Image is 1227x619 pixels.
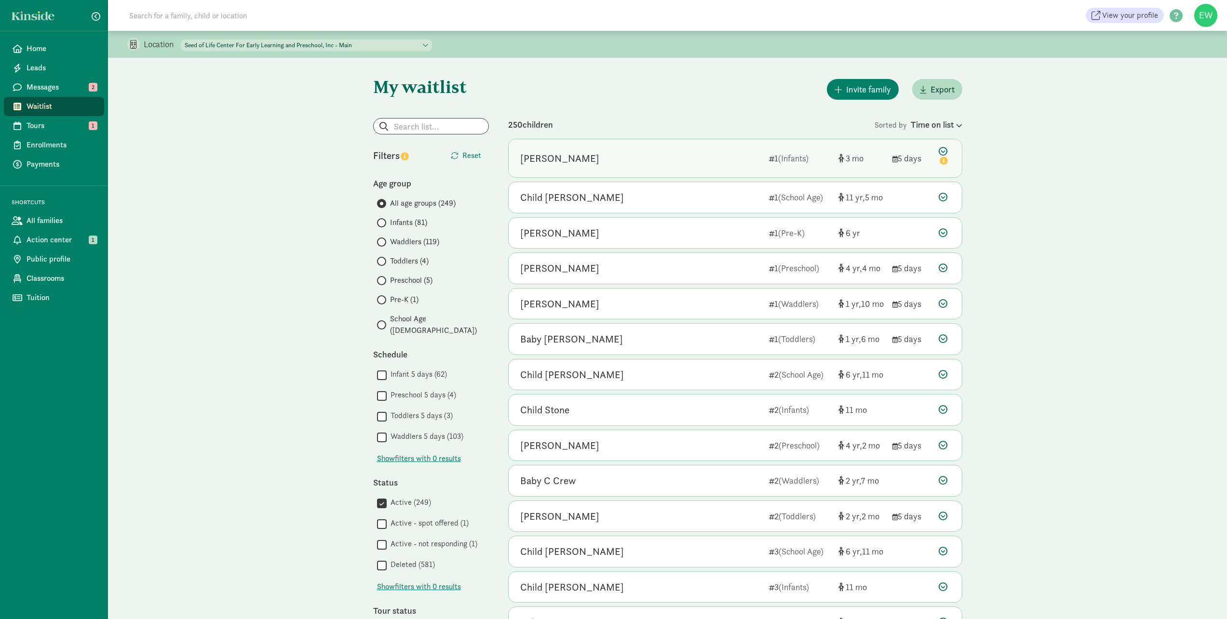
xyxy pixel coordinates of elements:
span: Leads [27,62,96,74]
div: [object Object] [838,297,885,310]
span: 11 [862,369,883,380]
div: [object Object] [838,580,885,593]
label: Active - spot offered (1) [387,517,469,529]
span: 4 [846,263,862,274]
div: [object Object] [838,545,885,558]
div: 5 days [892,262,931,275]
span: (Infants) [779,404,809,415]
span: Preschool (5) [390,275,432,286]
div: [object Object] [838,152,885,165]
a: All families [4,211,104,230]
div: 2 [769,510,831,523]
div: Child Stone [520,402,569,418]
span: Invite family [846,83,891,96]
div: [object Object] [838,403,885,416]
span: (Waddlers) [778,298,819,309]
span: Tours [27,120,96,132]
div: Silas Cwik [520,296,599,312]
span: (School Age) [778,192,823,203]
div: Owen Witter [520,261,599,276]
span: 11 [846,581,867,593]
div: 5 days [892,297,931,310]
span: Tuition [27,292,96,303]
span: Waitlist [27,101,96,112]
label: Toddlers 5 days (3) [387,410,453,421]
a: Messages 2 [4,78,104,97]
div: Status [373,476,489,489]
div: [object Object] [838,332,885,345]
span: (School Age) [779,546,823,557]
a: Classrooms [4,269,104,288]
span: 6 [861,333,879,344]
div: [object Object] [838,262,885,275]
span: Export [930,83,955,96]
div: Age group [373,177,489,190]
a: Tuition [4,288,104,307]
div: Sorted by [875,118,962,131]
a: View your profile [1086,8,1164,23]
span: Pre-K (1) [390,294,418,305]
span: All families [27,215,96,226]
span: (School Age) [779,369,823,380]
span: 2 [846,511,862,522]
span: 1 [846,333,861,344]
a: Waitlist [4,97,104,116]
span: Show filters with 0 results [377,453,461,464]
span: 11 [862,546,883,557]
span: Classrooms [27,273,96,284]
div: Baby C Crew [520,473,576,488]
span: 6 [846,227,860,238]
button: Reset [443,146,489,165]
div: 2 [769,439,831,452]
span: (Preschool) [778,263,819,274]
div: Filters [373,148,431,163]
span: (Preschool) [779,440,820,451]
div: 250 children [508,118,875,131]
label: Waddlers 5 days (103) [387,431,463,442]
span: 2 [89,83,97,92]
span: All age groups (249) [390,198,456,209]
span: Home [27,43,96,54]
span: View your profile [1102,10,1158,21]
span: 10 [861,298,884,309]
div: 2 [769,368,831,381]
span: Infants (81) [390,217,427,228]
span: 2 [846,475,861,486]
div: Luna Walker [520,438,599,453]
label: Active - not responding (1) [387,538,477,550]
a: Public profile [4,250,104,269]
button: Export [912,79,962,100]
span: Payments [27,158,96,170]
div: 2 [769,403,831,416]
div: Child Gebremedhin [520,190,624,205]
label: Preschool 5 days (4) [387,389,456,401]
span: (Infants) [779,581,809,593]
div: 5 days [892,152,931,165]
span: 5 [865,192,883,203]
div: Bailey S [520,151,599,166]
div: 1 [769,297,831,310]
span: School Age ([DEMOGRAPHIC_DATA]) [390,313,489,336]
div: 1 [769,332,831,345]
input: Search list... [374,119,488,134]
button: Showfilters with 0 results [377,453,461,464]
span: 2 [862,440,880,451]
span: 2 [862,511,879,522]
label: Infant 5 days (62) [387,369,447,380]
span: (Toddlers) [778,333,815,344]
div: Henry Magis [520,225,599,241]
div: Child Lambert [520,544,624,559]
div: [object Object] [838,439,885,452]
div: Baby Russell [520,331,623,347]
span: Action center [27,234,96,246]
div: 3 [769,545,831,558]
a: Leads [4,58,104,78]
input: Search for a family, child or location [123,6,394,25]
span: 1 [89,121,97,130]
span: 3 [846,153,863,164]
div: [object Object] [838,191,885,204]
span: Show filters with 0 results [377,581,461,593]
div: Tour status [373,604,489,617]
button: Invite family [827,79,899,100]
span: (Infants) [778,153,809,164]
